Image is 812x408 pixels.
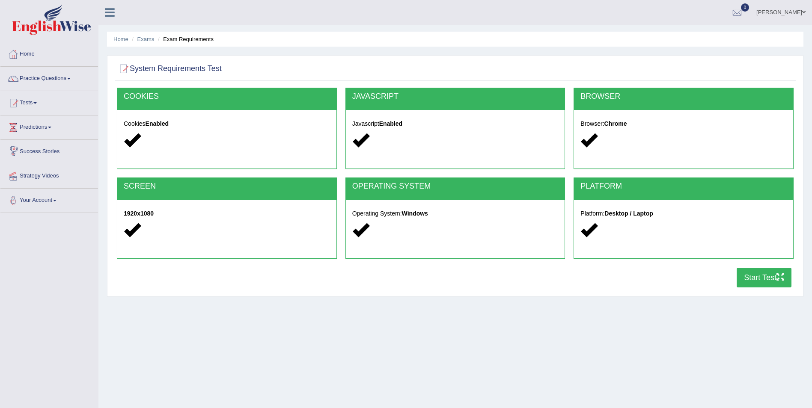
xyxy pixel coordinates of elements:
strong: Enabled [379,120,402,127]
h5: Cookies [124,121,330,127]
h2: SCREEN [124,182,330,191]
span: 0 [741,3,750,12]
a: Tests [0,91,98,112]
a: Exams [137,36,155,42]
h5: Platform: [580,210,787,217]
strong: Windows [402,210,428,217]
strong: Chrome [604,120,627,127]
strong: Enabled [146,120,169,127]
h2: PLATFORM [580,182,787,191]
a: Predictions [0,115,98,137]
button: Start Test [737,268,791,287]
h2: OPERATING SYSTEM [352,182,559,191]
a: Strategy Videos [0,164,98,186]
h2: JAVASCRIPT [352,92,559,101]
a: Success Stories [0,140,98,161]
strong: 1920x1080 [124,210,154,217]
a: Your Account [0,189,98,210]
a: Home [0,42,98,64]
h2: System Requirements Test [117,62,222,75]
li: Exam Requirements [156,35,214,43]
strong: Desktop / Laptop [604,210,653,217]
h2: BROWSER [580,92,787,101]
h2: COOKIES [124,92,330,101]
h5: Javascript [352,121,559,127]
a: Practice Questions [0,67,98,88]
a: Home [113,36,128,42]
h5: Operating System: [352,210,559,217]
h5: Browser: [580,121,787,127]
